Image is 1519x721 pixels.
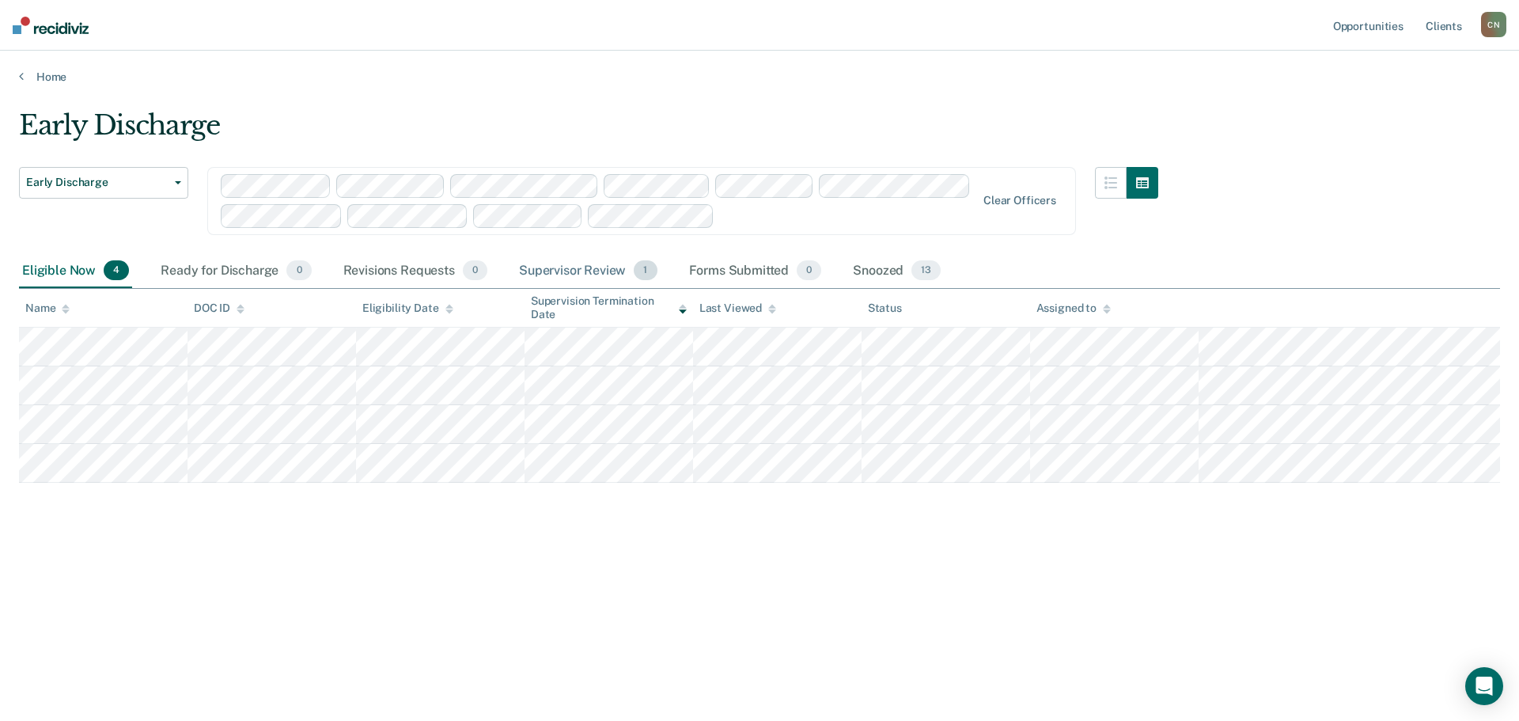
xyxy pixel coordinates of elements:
div: Eligibility Date [362,302,453,315]
div: C N [1481,12,1506,37]
button: Early Discharge [19,167,188,199]
div: Name [25,302,70,315]
img: Recidiviz [13,17,89,34]
span: 0 [463,260,487,281]
span: 1 [634,260,657,281]
div: Assigned to [1036,302,1111,315]
div: Last Viewed [699,302,776,315]
span: Early Discharge [26,176,169,189]
span: 0 [797,260,821,281]
div: Ready for Discharge0 [157,254,314,289]
div: Status [868,302,902,315]
div: DOC ID [194,302,244,315]
div: Eligible Now4 [19,254,132,289]
div: Snoozed13 [850,254,944,289]
div: Forms Submitted0 [686,254,825,289]
div: Open Intercom Messenger [1465,667,1503,705]
div: Supervision Termination Date [531,294,687,321]
span: 0 [286,260,311,281]
div: Early Discharge [19,109,1158,154]
span: 4 [104,260,129,281]
div: Revisions Requests0 [340,254,491,289]
div: Clear officers [983,194,1056,207]
div: Supervisor Review1 [516,254,661,289]
span: 13 [911,260,941,281]
a: Home [19,70,1500,84]
button: CN [1481,12,1506,37]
